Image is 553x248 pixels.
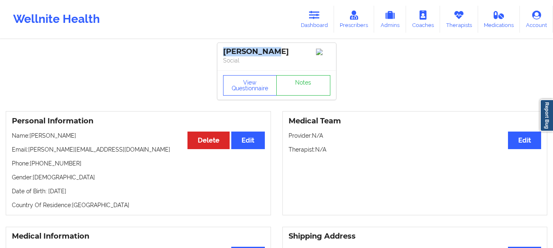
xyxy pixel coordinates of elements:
[289,116,542,126] h3: Medical Team
[520,6,553,33] a: Account
[12,232,265,241] h3: Medical Information
[289,232,542,241] h3: Shipping Address
[12,173,265,181] p: Gender: [DEMOGRAPHIC_DATA]
[12,159,265,168] p: Phone: [PHONE_NUMBER]
[223,47,330,56] div: [PERSON_NAME]
[223,75,277,96] button: View Questionnaire
[289,145,542,154] p: Therapist: N/A
[440,6,478,33] a: Therapists
[478,6,520,33] a: Medications
[406,6,440,33] a: Coaches
[231,132,264,149] button: Edit
[276,75,330,96] a: Notes
[12,187,265,195] p: Date of Birth: [DATE]
[187,132,230,149] button: Delete
[295,6,334,33] a: Dashboard
[223,56,330,65] p: Social
[374,6,406,33] a: Admins
[12,201,265,209] p: Country Of Residence: [GEOGRAPHIC_DATA]
[540,99,553,132] a: Report Bug
[316,49,330,55] img: Image%2Fplaceholer-image.png
[334,6,375,33] a: Prescribers
[12,145,265,154] p: Email: [PERSON_NAME][EMAIL_ADDRESS][DOMAIN_NAME]
[12,132,265,140] p: Name: [PERSON_NAME]
[508,132,541,149] button: Edit
[289,132,542,140] p: Provider: N/A
[12,116,265,126] h3: Personal Information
